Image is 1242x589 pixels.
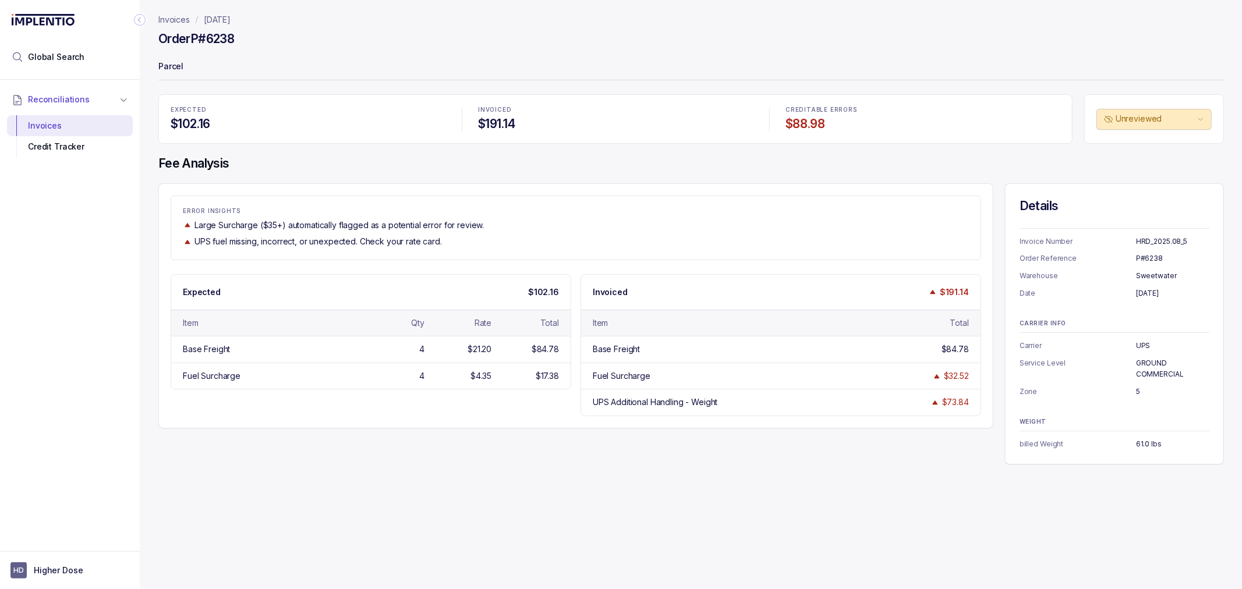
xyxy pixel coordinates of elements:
div: Credit Tracker [16,136,123,157]
ul: Information Summary [1020,236,1209,299]
p: Expected [183,286,221,298]
span: Reconciliations [28,94,90,105]
div: Collapse Icon [133,13,147,27]
p: Sweetwater [1136,270,1209,282]
div: UPS Additional Handling - Weight [593,396,718,408]
div: $84.78 [942,343,969,355]
div: Item [593,317,608,329]
h4: Fee Analysis [158,155,1224,172]
div: $21.20 [468,343,491,355]
img: trend image [183,221,192,229]
p: GROUND COMMERCIAL [1136,357,1209,380]
img: trend image [928,288,937,296]
button: User initialsHigher Dose [10,562,129,579]
div: Reconciliations [7,113,133,160]
p: Carrier [1020,340,1136,352]
img: trend image [183,237,192,246]
p: [DATE] [1136,288,1209,299]
h4: $102.16 [171,116,445,132]
button: Reconciliations [7,87,133,112]
ul: Information Summary [1020,438,1209,450]
div: Fuel Surcharge [593,370,650,382]
p: INVOICED [478,107,753,113]
a: [DATE] [204,14,231,26]
p: WEIGHT [1020,418,1209,425]
p: $191.14 [940,286,969,298]
p: HRD_2025.08_5 [1136,236,1209,247]
div: Total [950,317,969,329]
p: EXPECTED [171,107,445,113]
p: Date [1020,288,1136,299]
p: CREDITABLE ERRORS [785,107,1060,113]
p: Large Surcharge ($35+) automatically flagged as a potential error for review. [194,219,484,231]
ul: Information Summary [1020,340,1209,398]
p: $102.16 [528,286,559,298]
h4: Order P#6238 [158,31,234,47]
p: Warehouse [1020,270,1136,282]
div: 4 [419,343,424,355]
nav: breadcrumb [158,14,231,26]
div: $17.38 [536,370,559,382]
div: Base Freight [593,343,640,355]
p: CARRIER INFO [1020,320,1209,327]
p: UPS fuel missing, incorrect, or unexpected. Check your rate card. [194,236,442,247]
div: 4 [419,370,424,382]
p: Parcel [158,56,1224,79]
button: Unreviewed [1096,109,1212,130]
a: Invoices [158,14,190,26]
h4: $191.14 [478,116,753,132]
div: $32.52 [944,370,969,382]
p: Invoiced [593,286,628,298]
div: Qty [411,317,424,329]
h4: $88.98 [785,116,1060,132]
p: Invoice Number [1020,236,1136,247]
div: $4.35 [470,370,491,382]
div: Item [183,317,198,329]
p: P#6238 [1136,253,1209,264]
p: Service Level [1020,357,1136,380]
div: Total [540,317,559,329]
h4: Details [1020,198,1209,214]
p: Zone [1020,386,1136,398]
p: Order Reference [1020,253,1136,264]
div: Rate [475,317,491,329]
p: 5 [1136,386,1209,398]
div: Invoices [16,115,123,136]
div: $84.78 [532,343,559,355]
p: Unreviewed [1116,113,1195,125]
p: 61.0 lbs [1136,438,1209,450]
p: UPS [1136,340,1209,352]
div: Fuel Surcharge [183,370,240,382]
img: trend image [930,398,940,407]
div: Base Freight [183,343,230,355]
p: billed Weight [1020,438,1136,450]
span: Global Search [28,51,84,63]
div: $73.84 [942,396,969,408]
p: ERROR INSIGHTS [183,208,969,215]
p: Higher Dose [34,565,83,576]
span: User initials [10,562,27,579]
img: trend image [932,372,942,381]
